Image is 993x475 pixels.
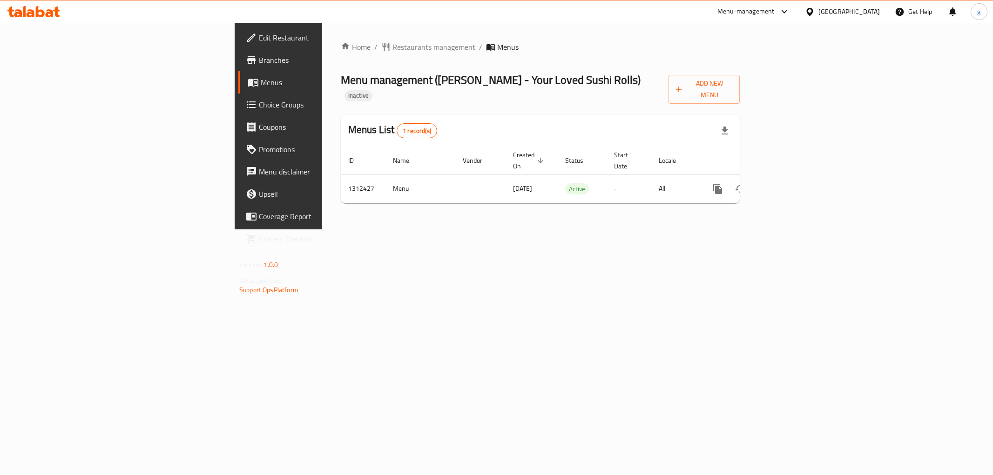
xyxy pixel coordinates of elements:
span: Branches [259,54,393,66]
a: Branches [238,49,400,71]
span: Start Date [614,149,640,172]
span: [DATE] [513,182,532,194]
a: Promotions [238,138,400,161]
li: / [479,41,482,53]
span: Locale [659,155,688,166]
div: Total records count [397,123,437,138]
a: Menus [238,71,400,94]
span: Name [393,155,421,166]
span: Status [565,155,595,166]
span: Menu disclaimer [259,166,393,177]
a: Upsell [238,183,400,205]
span: Promotions [259,144,393,155]
a: Menu disclaimer [238,161,400,183]
span: Menus [261,77,393,88]
a: Support.OpsPlatform [239,284,298,296]
td: Menu [385,174,455,203]
h2: Menus List [348,123,437,138]
div: Export file [714,120,736,142]
button: more [707,178,729,200]
div: [GEOGRAPHIC_DATA] [818,7,880,17]
span: Version: [239,259,262,271]
span: Menus [497,41,519,53]
a: Restaurants management [381,41,475,53]
span: Upsell [259,188,393,200]
button: Change Status [729,178,751,200]
span: Coverage Report [259,211,393,222]
table: enhanced table [341,147,804,203]
div: Menu-management [717,6,775,17]
a: Coupons [238,116,400,138]
nav: breadcrumb [341,41,740,53]
a: Grocery Checklist [238,227,400,250]
span: Choice Groups [259,99,393,110]
button: Add New Menu [669,75,740,104]
div: Active [565,183,589,194]
span: 1.0.0 [263,259,278,271]
span: Add New Menu [676,78,732,101]
span: Coupons [259,121,393,133]
span: g [977,7,980,17]
span: Created On [513,149,547,172]
span: Active [565,184,589,194]
th: Actions [699,147,804,175]
a: Coverage Report [238,205,400,227]
a: Choice Groups [238,94,400,116]
span: ID [348,155,366,166]
span: Grocery Checklist [259,233,393,244]
span: Get support on: [239,274,282,287]
td: All [651,174,699,203]
td: - [607,174,651,203]
span: Edit Restaurant [259,32,393,43]
span: Menu management ( [PERSON_NAME] - Your Loved Sushi Rolls ) [341,69,641,90]
span: Vendor [463,155,494,166]
span: 1 record(s) [397,127,437,135]
a: Edit Restaurant [238,27,400,49]
span: Restaurants management [392,41,475,53]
